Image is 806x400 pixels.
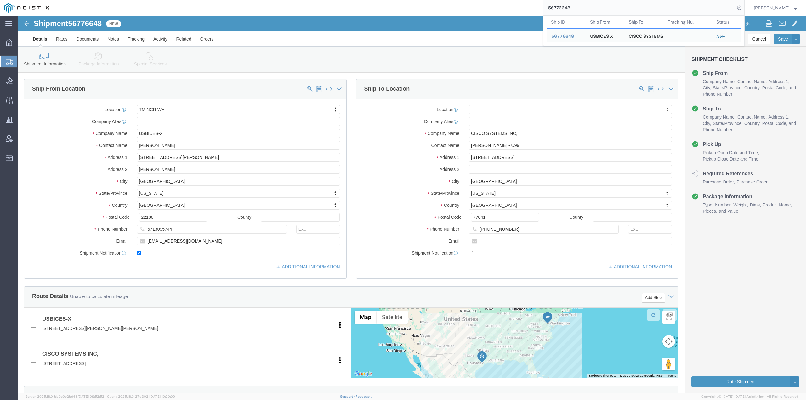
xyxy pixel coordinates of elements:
div: USBICES-X [590,29,613,42]
th: Ship From [586,16,625,28]
a: Feedback [355,395,372,398]
span: Server: 2025.18.0-bb0e0c2bd68 [25,395,104,398]
span: Client: 2025.18.0-27d3021 [107,395,175,398]
span: [DATE] 09:52:52 [78,395,104,398]
div: 56776648 [551,33,581,40]
iframe: FS Legacy Container [18,16,806,393]
input: Search for shipment number, reference number [543,0,735,15]
span: [DATE] 10:20:09 [150,395,175,398]
th: Status [712,16,741,28]
th: Ship ID [547,16,586,28]
img: logo [4,3,49,13]
th: Ship To [624,16,663,28]
table: Search Results [547,16,744,46]
button: [PERSON_NAME] [753,4,797,12]
div: CISCO SYSTEMS INC, [629,29,659,42]
span: Andrew Wacyra [754,4,790,11]
div: New [716,33,736,40]
span: Copyright © [DATE]-[DATE] Agistix Inc., All Rights Reserved [701,394,798,399]
th: Tracking Nu. [663,16,712,28]
span: 56776648 [551,34,574,39]
a: Support [340,395,356,398]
